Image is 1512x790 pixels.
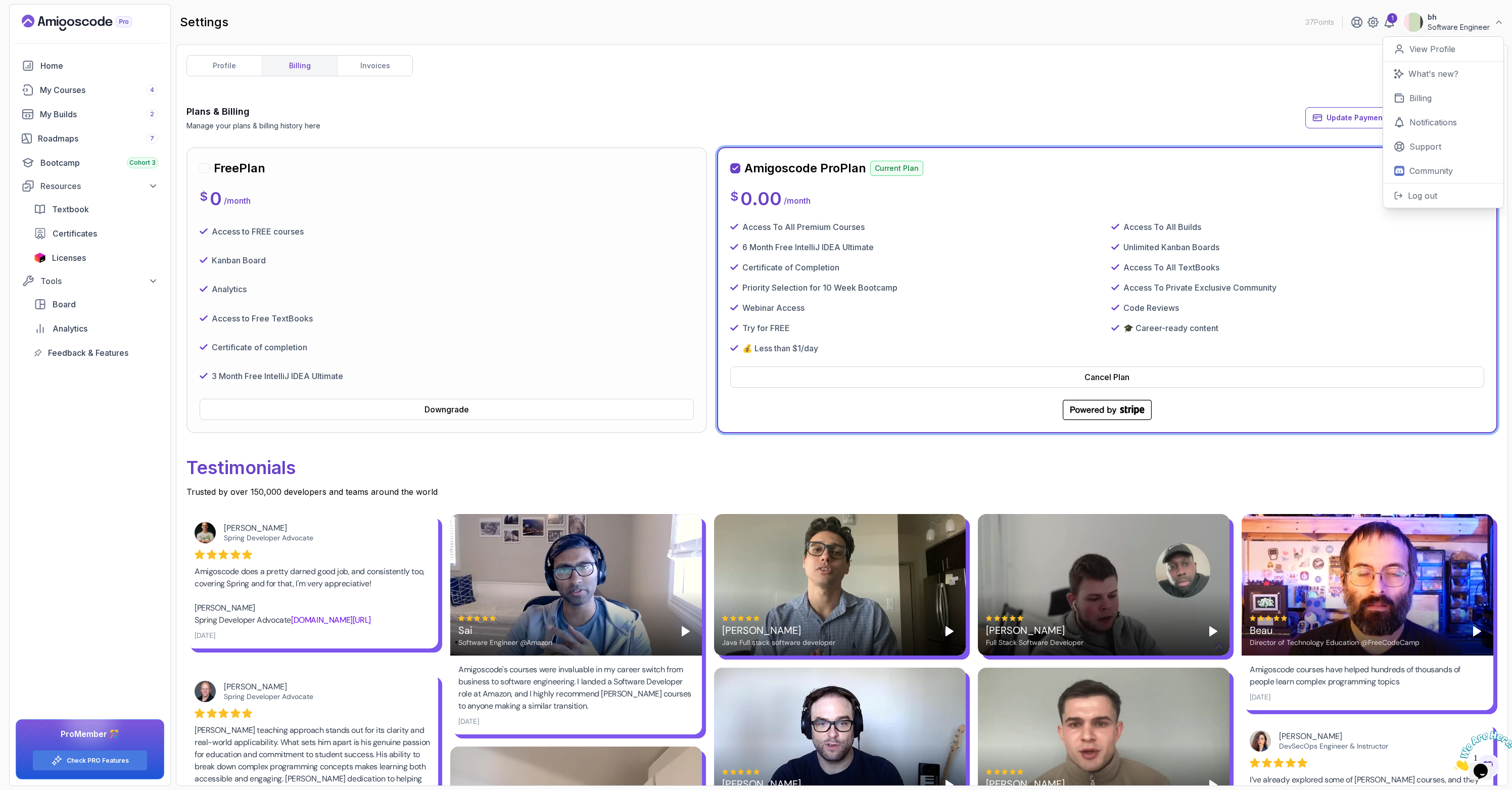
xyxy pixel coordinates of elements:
a: board [28,294,164,314]
h3: Plans & Billing [186,105,320,119]
p: Access to FREE courses [212,225,304,238]
p: Analytics [212,283,247,295]
div: [DATE] [458,716,479,726]
p: / month [224,195,251,207]
p: Priority Selection for 10 Week Bootcamp [742,282,897,294]
h2: Amigoscode Pro Plan [744,160,866,176]
a: What's new? [1383,62,1503,86]
div: [DATE] [1250,692,1270,702]
img: jetbrains icon [34,253,46,263]
div: [DATE] [195,630,215,640]
a: feedback [28,343,164,363]
a: View Profile [1383,37,1503,62]
div: Bootcamp [40,157,158,169]
p: Manage your plans & billing history here [186,121,320,131]
div: Amigoscode's courses were invaluable in my career switch from business to software engineering. I... [458,664,694,712]
span: Certificates [53,227,97,240]
button: Play [941,623,958,639]
img: Dan Vega avatar [195,681,216,702]
div: Software Engineer @Amazon [458,637,552,647]
p: What's new? [1408,68,1458,80]
button: Update Payment Details [1305,107,1419,128]
a: 1 [1383,16,1395,28]
p: 💰 Less than $1/day [742,342,818,354]
button: Play [678,623,694,639]
div: DevSecOps Engineer & Instructor [1279,741,1477,751]
div: 1 [1387,13,1397,23]
p: $ [200,189,208,205]
button: Cancel Plan [730,366,1484,388]
p: Webinar Access [742,302,805,314]
div: Java Full stack software developer [722,637,835,647]
p: Support [1409,141,1441,153]
a: Billing [1383,86,1503,110]
h2: settings [180,14,228,30]
div: Roadmaps [38,132,158,145]
span: Licenses [52,252,86,264]
button: Play [1205,623,1221,639]
p: Community [1409,165,1453,177]
span: 1 [4,4,8,13]
button: Play [1469,623,1485,639]
a: builds [16,104,164,124]
p: 6 Month Free IntelliJ IDEA Ultimate [742,241,874,253]
button: Resources [16,177,164,195]
div: [PERSON_NAME] [986,623,1083,637]
p: Certificate of Completion [742,261,839,273]
a: Landing page [22,15,155,31]
p: View Profile [1409,43,1455,55]
div: Beau [1250,623,1420,637]
a: [DOMAIN_NAME][URL] [291,615,371,625]
p: 0 [210,189,222,209]
a: Notifications [1383,110,1503,134]
p: $ [730,189,738,205]
p: Certificate of completion [212,341,307,353]
p: Testimonials [186,449,1497,486]
p: 0.00 [740,189,782,209]
a: Spring Developer Advocate [224,692,313,701]
div: Home [40,60,158,72]
div: [PERSON_NAME] [224,682,422,692]
span: Update Payment Details [1327,113,1412,123]
div: [PERSON_NAME] [1279,731,1477,741]
a: textbook [28,199,164,219]
p: Access To All Builds [1123,221,1201,233]
p: Log out [1408,190,1437,202]
div: Full Stack Software Developer [986,637,1083,647]
p: Code Reviews [1123,302,1179,314]
a: billing [262,56,337,76]
div: My Courses [40,84,158,96]
span: 7 [150,134,154,143]
a: licenses [28,248,164,268]
p: Access To Private Exclusive Community [1123,282,1277,294]
a: courses [16,80,164,100]
span: 4 [150,86,154,94]
a: profile [187,56,262,76]
div: Tools [40,275,158,287]
p: Access To All TextBooks [1123,261,1219,273]
p: 3 Month Free IntelliJ IDEA Ultimate [212,370,343,382]
p: Kanban Board [212,254,266,266]
p: Access to Free TextBooks [212,312,313,324]
a: Community [1383,159,1503,183]
p: Access To All Premium Courses [742,221,865,233]
button: Tools [16,272,164,290]
a: home [16,56,164,76]
p: Try for FREE [742,322,790,334]
p: Software Engineer [1428,22,1490,32]
p: / month [784,195,811,207]
button: Check PRO Features [32,750,148,771]
a: invoices [337,56,412,76]
a: roadmaps [16,128,164,149]
a: Support [1383,134,1503,159]
p: Unlimited Kanban Boards [1123,241,1219,253]
img: Assma Fadhli avatar [1250,730,1271,752]
div: [PERSON_NAME] [722,623,835,637]
div: Downgrade [424,403,469,415]
h2: Free Plan [214,160,265,176]
div: My Builds [40,108,158,120]
p: Trusted by over 150,000 developers and teams around the world [186,486,1497,498]
a: Check PRO Features [67,757,129,765]
img: Chat attention grabber [4,4,67,44]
